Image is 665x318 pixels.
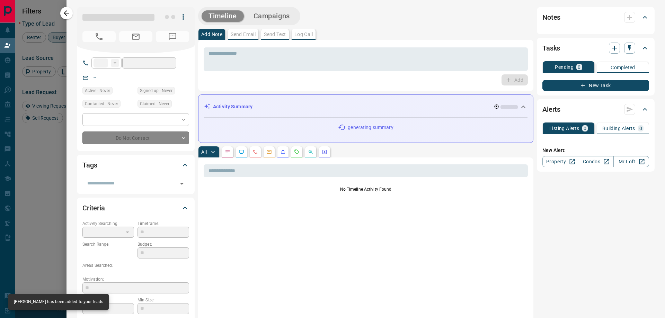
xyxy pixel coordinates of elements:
p: -- - -- [82,247,134,259]
button: Open [177,179,187,189]
div: Do Not Contact [82,131,189,144]
p: 0 [584,126,586,131]
div: Notes [542,9,649,26]
div: Tags [82,157,189,173]
svg: Opportunities [308,149,313,155]
a: Mr.Loft [613,156,649,167]
p: Activity Summary [213,103,252,110]
p: No Timeline Activity Found [204,186,528,192]
p: Building Alerts [602,126,635,131]
svg: Agent Actions [322,149,327,155]
button: Campaigns [247,10,297,22]
span: Contacted - Never [85,100,118,107]
p: Search Range: [82,241,134,247]
span: Claimed - Never [140,100,169,107]
svg: Calls [252,149,258,155]
h2: Tasks [542,43,560,54]
span: No Number [156,31,189,42]
h2: Criteria [82,202,105,213]
span: Active - Never [85,87,110,94]
h2: Alerts [542,104,560,115]
svg: Lead Browsing Activity [239,149,244,155]
p: All [201,149,207,154]
p: 0 [578,65,580,70]
span: No Email [119,31,152,42]
p: Areas Searched: [82,262,189,269]
p: New Alert: [542,147,649,154]
p: Actively Searching: [82,220,134,227]
div: [PERSON_NAME] has been added to your leads [14,296,103,308]
svg: Emails [266,149,272,155]
a: Property [542,156,578,167]
button: Timeline [202,10,244,22]
a: Condos [578,156,613,167]
span: Signed up - Never [140,87,172,94]
svg: Requests [294,149,300,155]
p: Add Note [201,32,222,37]
p: 0 [639,126,642,131]
button: New Task [542,80,649,91]
div: Alerts [542,101,649,118]
svg: Listing Alerts [280,149,286,155]
a: -- [94,75,96,80]
p: Min Size: [138,297,189,303]
p: generating summary [348,124,393,131]
p: Budget: [138,241,189,247]
h2: Notes [542,12,560,23]
p: Listing Alerts [549,126,579,131]
p: Pending [555,65,574,70]
span: No Number [82,31,116,42]
p: Timeframe: [138,220,189,227]
p: Completed [611,65,635,70]
p: Motivation: [82,276,189,282]
div: Tasks [542,40,649,56]
svg: Notes [225,149,230,155]
h2: Tags [82,160,97,171]
div: Criteria [82,200,189,216]
div: Activity Summary [204,100,527,113]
